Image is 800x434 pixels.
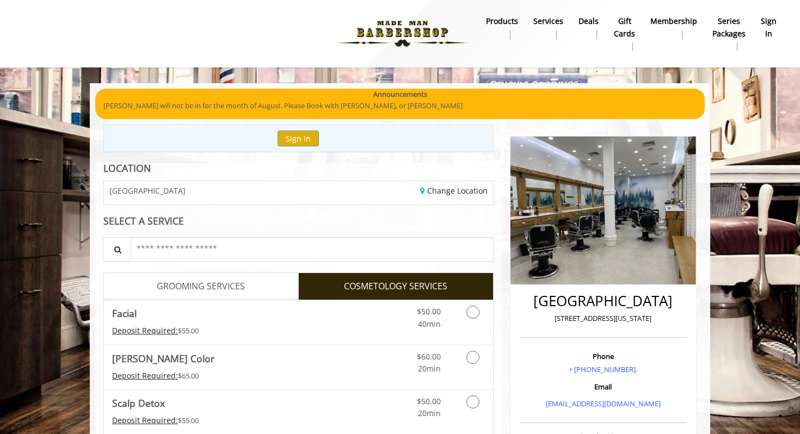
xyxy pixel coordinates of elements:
[650,15,697,27] b: Membership
[112,325,331,337] div: $55.00
[157,280,245,294] span: GROOMING SERVICES
[522,352,684,360] h3: Phone
[417,306,441,317] span: $50.00
[109,187,186,195] span: [GEOGRAPHIC_DATA]
[486,15,518,27] b: products
[420,185,488,196] a: Change Location
[761,15,777,40] b: sign in
[643,14,705,42] a: MembershipMembership
[571,14,606,42] a: DealsDeals
[417,351,441,362] span: $60.00
[328,4,477,64] img: Made Man Barbershop logo
[112,395,165,411] b: Scalp Detox
[606,14,643,54] a: Gift cardsgift cards
[112,370,331,382] div: $65.00
[112,370,178,381] span: This service needs some Advance to be paid before we block your appointment
[278,131,319,146] button: Sign In
[522,313,684,324] p: [STREET_ADDRESS][US_STATE]
[418,363,441,374] span: 20min
[753,14,784,42] a: sign insign in
[569,364,637,374] a: + [PHONE_NUMBER].
[103,237,131,262] button: Service Search
[579,15,599,27] b: Deals
[103,216,494,226] div: SELECT A SERVICE
[478,14,526,42] a: Productsproducts
[705,14,753,54] a: Series packagesSeries packages
[712,15,746,40] b: Series packages
[418,319,441,329] span: 40min
[103,100,697,111] p: [PERSON_NAME] will not be in for the month of August. Please Book with [PERSON_NAME], or [PERSON_...
[112,306,137,321] b: Facial
[112,351,214,366] b: [PERSON_NAME] Color
[373,89,427,100] b: Announcements
[112,415,178,425] span: This service needs some Advance to be paid before we block your appointment
[533,15,563,27] b: Services
[112,414,331,426] div: $55.00
[417,396,441,406] span: $50.00
[103,162,151,175] b: LOCATION
[546,399,661,408] a: [EMAIL_ADDRESS][DOMAIN_NAME]
[344,280,447,294] span: COSMETOLOGY SERVICES
[522,293,684,309] h2: [GEOGRAPHIC_DATA]
[112,325,178,336] span: This service needs some Advance to be paid before we block your appointment
[526,14,571,42] a: ServicesServices
[522,383,684,390] h3: Email
[614,15,635,40] b: gift cards
[418,408,441,418] span: 20min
